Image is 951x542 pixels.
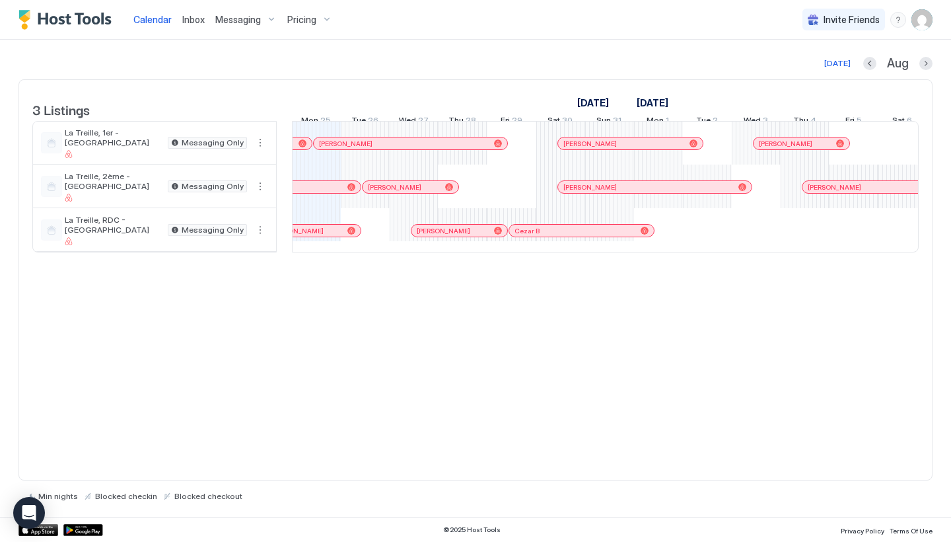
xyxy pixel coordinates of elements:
[593,112,625,132] a: August 31, 2025
[182,13,205,26] a: Inbox
[18,10,118,30] a: Host Tools Logo
[351,115,366,129] span: Tue
[793,115,808,129] span: Thu
[633,93,672,112] a: September 1, 2025
[892,115,905,129] span: Sat
[63,524,103,536] a: Google Play Store
[643,112,672,132] a: September 1, 2025
[890,527,933,535] span: Terms Of Use
[887,56,909,71] span: Aug
[501,115,510,129] span: Fri
[65,171,162,191] span: La Treille, 2ème - [GEOGRAPHIC_DATA]
[215,14,261,26] span: Messaging
[38,491,78,501] span: Min nights
[666,115,669,129] span: 1
[562,115,573,129] span: 30
[842,112,865,132] a: September 5, 2025
[759,139,812,148] span: [PERSON_NAME]
[596,115,611,129] span: Sun
[824,14,880,26] span: Invite Friends
[512,115,522,129] span: 29
[547,115,560,129] span: Sat
[418,115,429,129] span: 27
[808,183,861,192] span: [PERSON_NAME]
[466,115,476,129] span: 28
[841,523,884,537] a: Privacy Policy
[890,523,933,537] a: Terms Of Use
[824,58,851,69] div: [DATE]
[252,178,268,194] button: More options
[252,135,268,151] div: menu
[613,115,621,129] span: 31
[713,115,718,129] span: 2
[514,227,540,235] span: Cezar B
[252,178,268,194] div: menu
[763,115,768,129] span: 3
[744,115,761,129] span: Wed
[13,497,45,529] div: Open Intercom Messenger
[252,222,268,238] button: More options
[252,222,268,238] div: menu
[693,112,721,132] a: September 2, 2025
[857,115,862,129] span: 5
[18,524,58,536] a: App Store
[810,115,816,129] span: 4
[863,57,876,70] button: Previous month
[319,139,372,148] span: [PERSON_NAME]
[563,183,617,192] span: [PERSON_NAME]
[252,135,268,151] button: More options
[822,56,853,71] button: [DATE]
[544,112,576,132] a: August 30, 2025
[65,128,162,147] span: La Treille, 1er - [GEOGRAPHIC_DATA]
[270,227,324,235] span: [PERSON_NAME]
[320,115,331,129] span: 25
[443,525,501,534] span: © 2025 Host Tools
[497,112,526,132] a: August 29, 2025
[448,115,464,129] span: Thu
[574,93,612,112] a: August 10, 2025
[790,112,820,132] a: September 4, 2025
[445,112,479,132] a: August 28, 2025
[845,115,855,129] span: Fri
[32,99,90,119] span: 3 Listings
[133,13,172,26] a: Calendar
[301,115,318,129] span: Mon
[417,227,470,235] span: [PERSON_NAME]
[65,215,162,235] span: La Treille, RDC - [GEOGRAPHIC_DATA]
[907,115,912,129] span: 6
[399,115,416,129] span: Wed
[696,115,711,129] span: Tue
[368,183,421,192] span: [PERSON_NAME]
[368,115,378,129] span: 26
[911,9,933,30] div: User profile
[287,14,316,26] span: Pricing
[647,115,664,129] span: Mon
[563,139,617,148] span: [PERSON_NAME]
[174,491,242,501] span: Blocked checkout
[348,112,382,132] a: August 26, 2025
[890,12,906,28] div: menu
[740,112,771,132] a: September 3, 2025
[298,112,334,132] a: August 25, 2025
[182,14,205,25] span: Inbox
[133,14,172,25] span: Calendar
[396,112,432,132] a: August 27, 2025
[889,112,915,132] a: September 6, 2025
[95,491,157,501] span: Blocked checkin
[841,527,884,535] span: Privacy Policy
[919,57,933,70] button: Next month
